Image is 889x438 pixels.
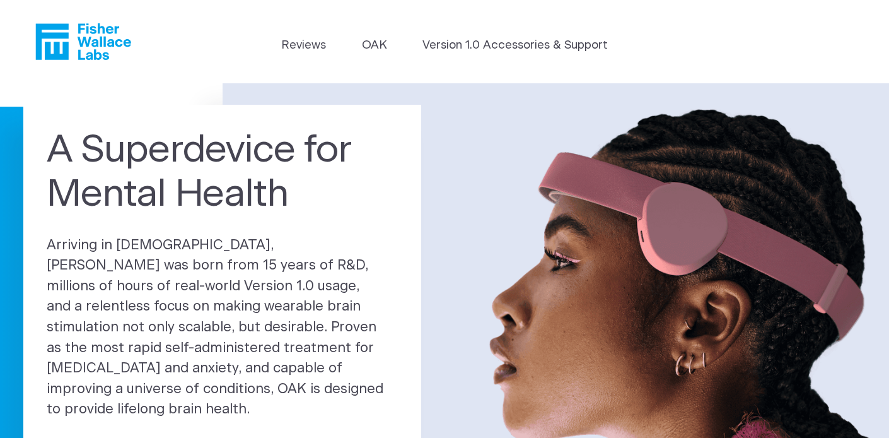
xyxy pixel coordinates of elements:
a: Reviews [281,37,326,54]
a: Fisher Wallace [35,23,131,60]
h1: A Superdevice for Mental Health [47,128,398,216]
p: Arriving in [DEMOGRAPHIC_DATA], [PERSON_NAME] was born from 15 years of R&D, millions of hours of... [47,235,398,420]
a: Version 1.0 Accessories & Support [422,37,608,54]
a: OAK [362,37,387,54]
